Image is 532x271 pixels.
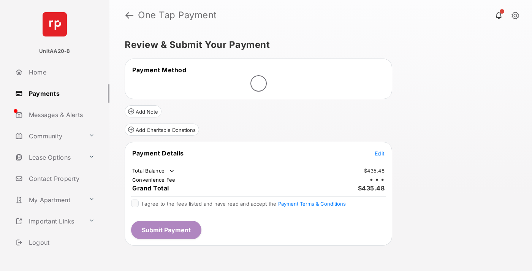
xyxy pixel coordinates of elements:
span: I agree to the fees listed and have read and accept the [142,201,346,207]
button: Edit [375,149,385,157]
button: I agree to the fees listed and have read and accept the [278,201,346,207]
img: svg+xml;base64,PHN2ZyB4bWxucz0iaHR0cDovL3d3dy53My5vcmcvMjAwMC9zdmciIHdpZHRoPSI2NCIgaGVpZ2h0PSI2NC... [43,12,67,36]
span: Edit [375,150,385,157]
a: Payments [12,84,109,103]
button: Add Note [125,105,161,117]
td: Total Balance [132,167,176,175]
a: Contact Property [12,170,109,188]
td: $435.48 [364,167,385,174]
span: Grand Total [132,184,169,192]
a: My Apartment [12,191,85,209]
a: Important Links [12,212,85,230]
a: Messages & Alerts [12,106,109,124]
span: $435.48 [358,184,385,192]
a: Logout [12,233,109,252]
strong: One Tap Payment [138,11,217,20]
span: Payment Details [132,149,184,157]
a: Home [12,63,109,81]
h5: Review & Submit Your Payment [125,40,511,49]
span: Payment Method [132,66,186,74]
a: Lease Options [12,148,85,166]
td: Convenience Fee [132,176,176,183]
button: Add Charitable Donations [125,124,199,136]
p: UnitAA20-B [39,48,70,55]
a: Community [12,127,85,145]
button: Submit Payment [131,221,201,239]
